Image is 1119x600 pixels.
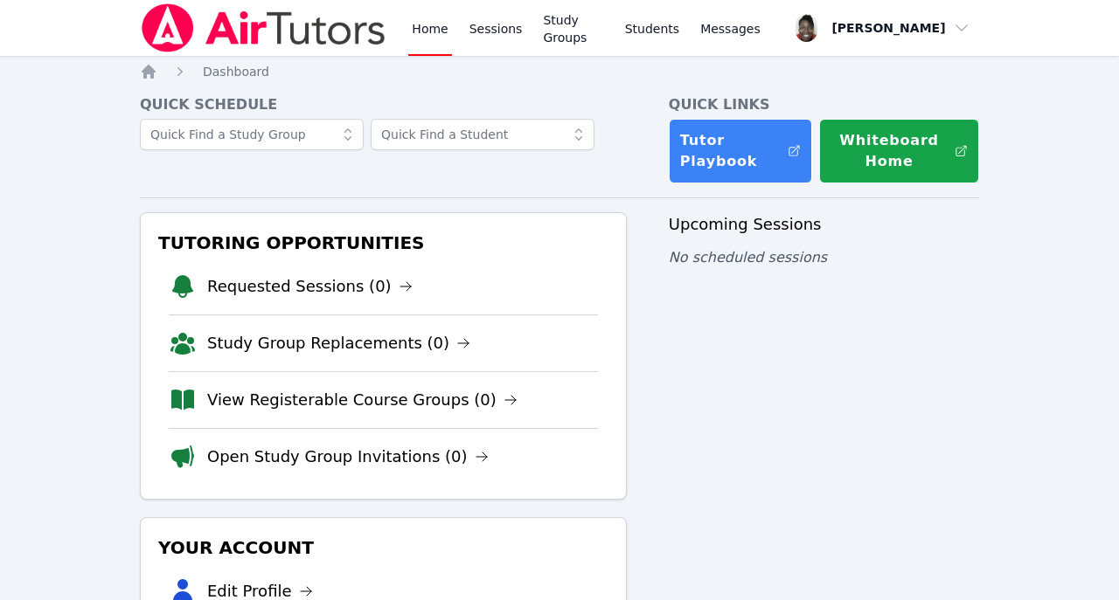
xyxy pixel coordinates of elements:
[140,63,979,80] nav: Breadcrumb
[819,119,979,183] button: Whiteboard Home
[140,3,387,52] img: Air Tutors
[700,20,761,38] span: Messages
[207,388,518,412] a: View Registerable Course Groups (0)
[669,94,979,115] h4: Quick Links
[155,532,612,563] h3: Your Account
[155,227,612,259] h3: Tutoring Opportunities
[669,249,827,266] span: No scheduled sessions
[140,119,364,150] input: Quick Find a Study Group
[207,274,413,299] a: Requested Sessions (0)
[371,119,594,150] input: Quick Find a Student
[207,331,470,355] a: Study Group Replacements (0)
[203,63,269,80] a: Dashboard
[669,119,813,183] a: Tutor Playbook
[669,212,979,237] h3: Upcoming Sessions
[203,65,269,79] span: Dashboard
[140,94,627,115] h4: Quick Schedule
[207,445,489,469] a: Open Study Group Invitations (0)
